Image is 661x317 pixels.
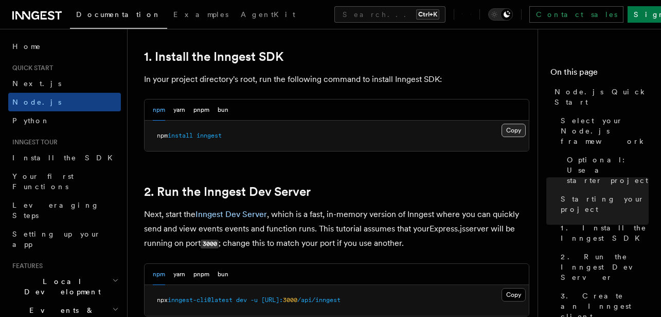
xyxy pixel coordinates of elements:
span: Next.js [12,79,61,88]
a: Inngest Dev Server [195,209,267,219]
span: 1. Install the Inngest SDK [561,223,649,243]
button: Copy [502,124,526,137]
span: /api/inngest [297,296,341,304]
a: 1. Install the Inngest SDK [144,49,283,64]
button: bun [218,264,228,285]
span: [URL]: [261,296,283,304]
p: Next, start the , which is a fast, in-memory version of Inngest where you can quickly send and vi... [144,207,529,251]
span: Setting up your app [12,230,101,248]
a: Select your Node.js framework [557,111,649,151]
a: Contact sales [529,6,623,23]
span: Your first Functions [12,172,74,191]
span: Documentation [76,10,161,19]
span: -u [251,296,258,304]
h4: On this page [550,66,649,82]
span: install [168,132,193,139]
span: Select your Node.js framework [561,115,649,146]
span: Leveraging Steps [12,201,99,220]
a: Node.js [8,93,121,111]
button: yarn [173,264,185,285]
kbd: Ctrl+K [416,9,439,20]
a: Examples [167,3,235,28]
span: Node.js [12,98,61,106]
button: Search...Ctrl+K [334,6,445,23]
a: Setting up your app [8,225,121,254]
span: Install the SDK [12,154,119,162]
span: Examples [173,10,228,19]
button: Toggle dark mode [488,8,513,21]
p: In your project directory's root, run the following command to install Inngest SDK: [144,72,529,87]
a: Python [8,111,121,130]
span: Quick start [8,64,53,72]
button: npm [153,264,165,285]
a: Starting your project [557,190,649,219]
span: Local Development [8,276,112,297]
button: yarn [173,99,185,121]
span: Python [12,116,50,125]
a: Node.js Quick Start [550,82,649,111]
a: Leveraging Steps [8,196,121,225]
span: 3000 [283,296,297,304]
span: Optional: Use a starter project [567,155,649,186]
button: bun [218,99,228,121]
span: Home [12,41,41,52]
a: Your first Functions [8,167,121,196]
span: Node.js Quick Start [555,87,649,107]
button: Local Development [8,272,121,301]
button: Copy [502,288,526,302]
a: Install the SDK [8,148,121,167]
a: 1. Install the Inngest SDK [557,219,649,247]
code: 3000 [201,240,219,248]
span: AgentKit [241,10,295,19]
span: dev [236,296,247,304]
span: 2. Run the Inngest Dev Server [561,252,649,282]
button: pnpm [193,264,209,285]
span: inngest-cli@latest [168,296,233,304]
span: Inngest tour [8,138,58,146]
span: inngest [196,132,222,139]
a: Documentation [70,3,167,29]
button: pnpm [193,99,209,121]
a: Next.js [8,74,121,93]
span: Features [8,262,43,270]
span: Starting your project [561,194,649,214]
a: Optional: Use a starter project [563,151,649,190]
button: npm [153,99,165,121]
a: 2. Run the Inngest Dev Server [557,247,649,287]
a: AgentKit [235,3,301,28]
span: npx [157,296,168,304]
span: npm [157,132,168,139]
a: 2. Run the Inngest Dev Server [144,185,311,199]
a: Home [8,37,121,56]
